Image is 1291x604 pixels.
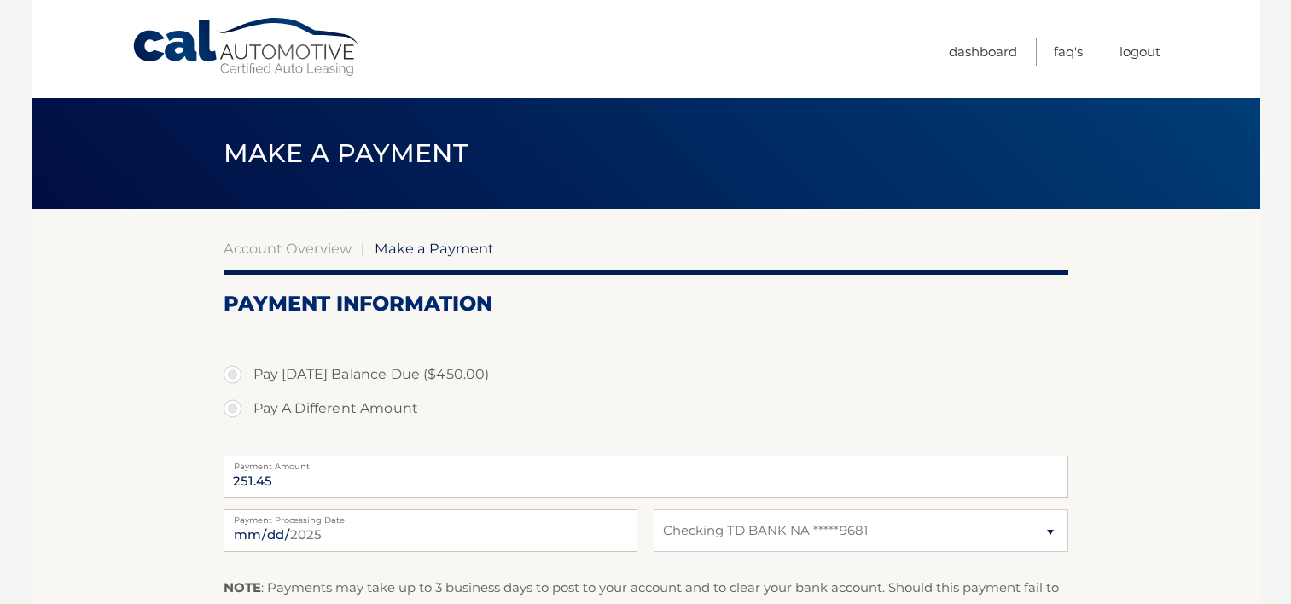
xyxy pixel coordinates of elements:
[224,509,637,552] input: Payment Date
[1119,38,1160,66] a: Logout
[224,240,352,257] a: Account Overview
[224,137,468,169] span: Make a Payment
[224,509,637,523] label: Payment Processing Date
[224,456,1068,498] input: Payment Amount
[224,357,1068,392] label: Pay [DATE] Balance Due ($450.00)
[224,291,1068,317] h2: Payment Information
[375,240,494,257] span: Make a Payment
[1054,38,1083,66] a: FAQ's
[131,17,362,78] a: Cal Automotive
[224,456,1068,469] label: Payment Amount
[361,240,365,257] span: |
[949,38,1017,66] a: Dashboard
[224,392,1068,426] label: Pay A Different Amount
[224,579,261,595] strong: NOTE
